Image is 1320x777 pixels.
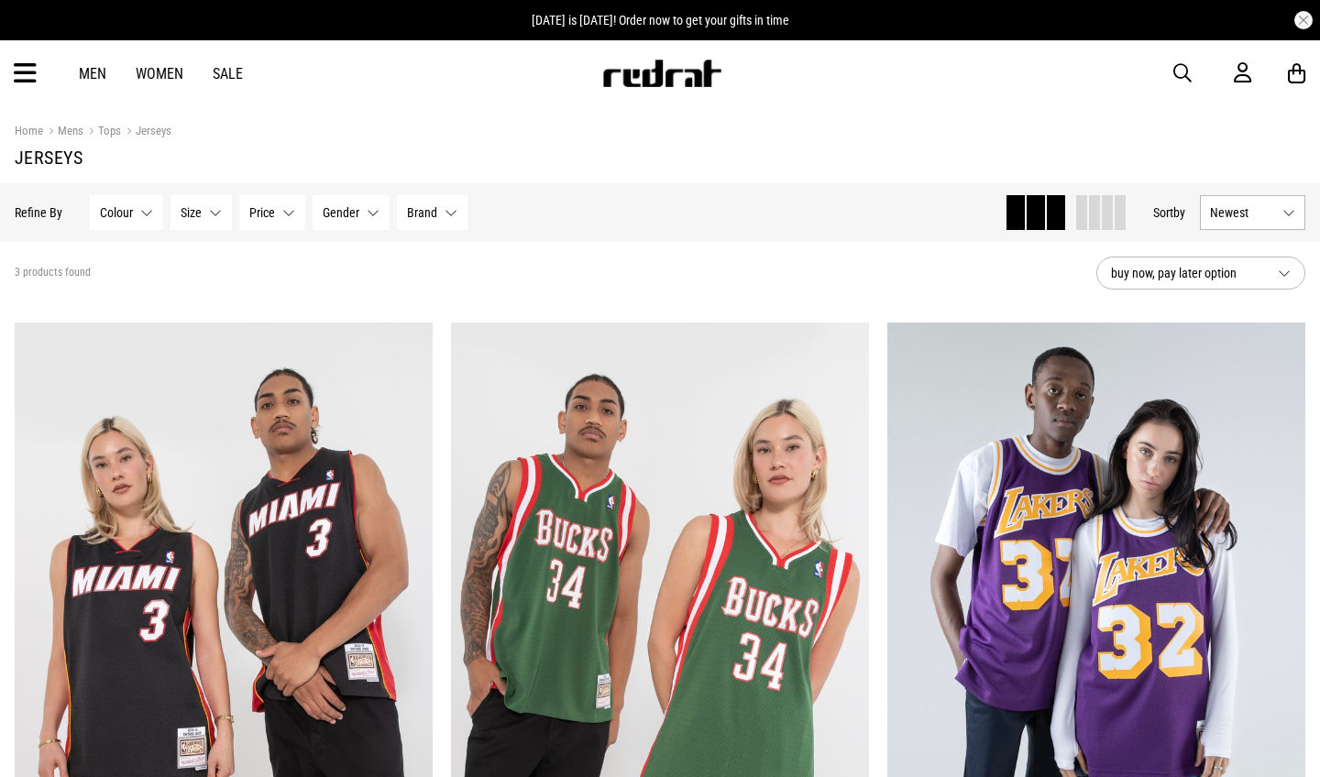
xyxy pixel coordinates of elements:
button: Gender [313,195,390,230]
span: [DATE] is [DATE]! Order now to get your gifts in time [532,13,789,27]
a: Home [15,124,43,137]
a: Sale [213,65,243,82]
button: buy now, pay later option [1096,257,1305,290]
h1: Jerseys [15,147,1305,169]
span: Newest [1210,205,1275,220]
span: Price [249,205,275,220]
button: Colour [90,195,163,230]
a: Tops [83,124,121,141]
span: by [1173,205,1185,220]
span: 3 products found [15,266,91,280]
p: Refine By [15,205,62,220]
a: Mens [43,124,83,141]
a: Women [136,65,183,82]
a: Men [79,65,106,82]
span: Size [181,205,202,220]
button: Newest [1200,195,1305,230]
a: Jerseys [121,124,171,141]
button: Price [239,195,305,230]
span: Colour [100,205,133,220]
span: buy now, pay later option [1111,262,1263,284]
button: Brand [397,195,467,230]
span: Gender [323,205,359,220]
button: Sortby [1153,202,1185,224]
span: Brand [407,205,437,220]
img: Redrat logo [601,60,722,87]
button: Size [170,195,232,230]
